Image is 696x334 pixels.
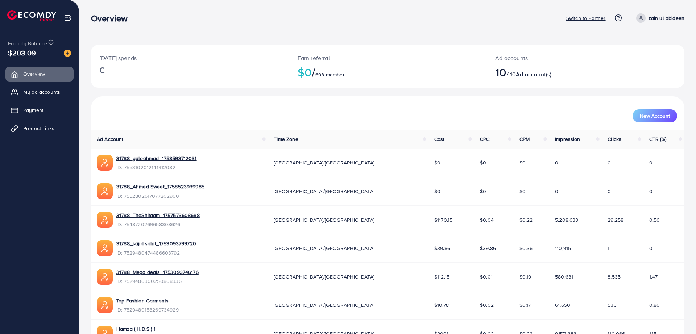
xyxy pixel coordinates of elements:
[649,188,652,195] span: 0
[7,10,56,21] img: logo
[97,183,113,199] img: ic-ads-acc.e4c84228.svg
[298,54,478,62] p: Earn referral
[274,245,374,252] span: [GEOGRAPHIC_DATA]/[GEOGRAPHIC_DATA]
[23,70,45,78] span: Overview
[312,64,315,80] span: /
[5,121,74,135] a: Product Links
[608,135,621,143] span: Clicks
[434,135,445,143] span: Cost
[274,135,298,143] span: Time Zone
[315,71,345,78] span: 693 member
[640,113,670,118] span: New Account
[23,125,54,132] span: Product Links
[116,212,200,219] a: 31788_TheShifaam_1757573608688
[519,245,533,252] span: $0.36
[608,159,611,166] span: 0
[116,221,200,228] span: ID: 7548720269658308626
[649,216,660,224] span: 0.56
[480,135,489,143] span: CPC
[274,216,374,224] span: [GEOGRAPHIC_DATA]/[GEOGRAPHIC_DATA]
[116,155,197,162] a: 31788_guleahmad_1758593712031
[555,301,570,309] span: 61,650
[519,301,531,309] span: $0.17
[116,325,178,333] a: Hamza ( H.D.S ) 1
[97,269,113,285] img: ic-ads-acc.e4c84228.svg
[116,240,196,247] a: 31788_sajid sahil_1753093799720
[649,159,652,166] span: 0
[555,273,573,280] span: 580,631
[649,301,660,309] span: 0.86
[116,164,197,171] span: ID: 7553102012141912082
[100,54,280,62] p: [DATE] spends
[649,14,684,22] p: zain ul abideen
[434,188,440,195] span: $0
[274,301,374,309] span: [GEOGRAPHIC_DATA]/[GEOGRAPHIC_DATA]
[516,70,551,78] span: Ad account(s)
[555,245,571,252] span: 110,915
[608,216,623,224] span: 29,258
[434,159,440,166] span: $0
[649,273,658,280] span: 1.47
[97,155,113,171] img: ic-ads-acc.e4c84228.svg
[97,297,113,313] img: ic-ads-acc.e4c84228.svg
[8,47,36,58] span: $203.09
[434,273,449,280] span: $112.15
[64,50,71,57] img: image
[23,107,43,114] span: Payment
[5,67,74,81] a: Overview
[97,240,113,256] img: ic-ads-acc.e4c84228.svg
[116,277,199,285] span: ID: 7529480300250808336
[633,13,684,23] a: zain ul abideen
[91,13,133,24] h3: Overview
[633,109,677,122] button: New Account
[480,273,493,280] span: $0.01
[566,14,606,22] p: Switch to Partner
[649,135,666,143] span: CTR (%)
[116,249,196,256] span: ID: 7529480474486603792
[97,212,113,228] img: ic-ads-acc.e4c84228.svg
[116,183,204,190] a: 31788_Ahmed Sweet_1758523939985
[519,273,531,280] span: $0.19
[274,188,374,195] span: [GEOGRAPHIC_DATA]/[GEOGRAPHIC_DATA]
[116,297,179,304] a: Top Fashion Garments
[608,245,609,252] span: 1
[97,135,124,143] span: Ad Account
[495,54,626,62] p: Ad accounts
[555,135,580,143] span: Impression
[519,159,526,166] span: $0
[608,301,616,309] span: 533
[64,14,72,22] img: menu
[116,268,199,276] a: 31788_Mega deals_1753093746176
[519,216,533,224] span: $0.22
[555,216,578,224] span: 5,208,633
[434,245,450,252] span: $39.86
[608,188,611,195] span: 0
[5,103,74,117] a: Payment
[519,188,526,195] span: $0
[519,135,530,143] span: CPM
[649,245,652,252] span: 0
[480,188,486,195] span: $0
[480,216,494,224] span: $0.04
[434,216,452,224] span: $1170.15
[116,306,179,313] span: ID: 7529480158269734929
[608,273,621,280] span: 8,535
[274,273,374,280] span: [GEOGRAPHIC_DATA]/[GEOGRAPHIC_DATA]
[274,159,374,166] span: [GEOGRAPHIC_DATA]/[GEOGRAPHIC_DATA]
[23,88,60,96] span: My ad accounts
[116,192,204,200] span: ID: 7552802617077202960
[5,85,74,99] a: My ad accounts
[495,65,626,79] h2: / 10
[495,64,506,80] span: 10
[555,159,558,166] span: 0
[480,159,486,166] span: $0
[555,188,558,195] span: 0
[8,40,47,47] span: Ecomdy Balance
[434,301,449,309] span: $10.78
[480,245,496,252] span: $39.86
[298,65,478,79] h2: $0
[480,301,494,309] span: $0.02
